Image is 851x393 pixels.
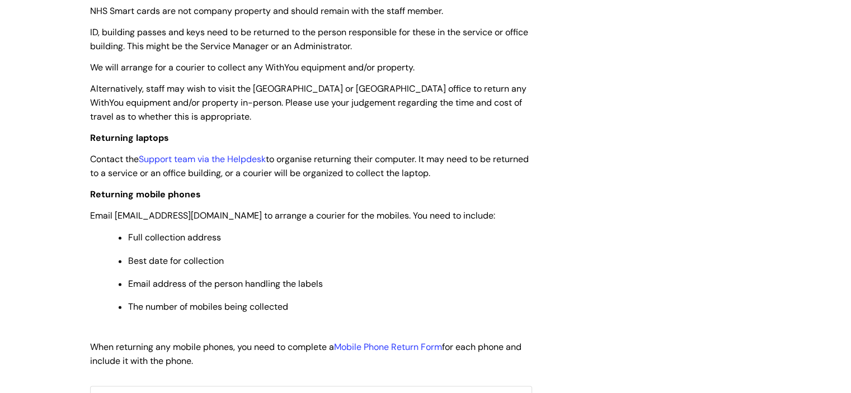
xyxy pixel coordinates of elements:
span: Best date for collection [128,255,224,267]
span: Alternatively, staff may wish to visit the [GEOGRAPHIC_DATA] or [GEOGRAPHIC_DATA] office to retur... [90,83,526,122]
span: Full collection address [128,231,221,243]
span: NHS Smart cards are not company property and should remain with the staff member. [90,5,443,17]
span: Returning laptops [90,132,169,144]
span: Contact the to organise returning their computer. It may need to be returned to a service or an o... [90,153,529,179]
span: Returning mobile phones [90,188,201,200]
a: Support team via the Helpdesk [139,153,266,165]
span: Email [EMAIL_ADDRESS][DOMAIN_NAME] to arrange a courier for the mobiles. You need to include: [90,210,495,221]
span: ID, building passes and keys need to be returned to the person responsible for these in the servi... [90,26,528,52]
span: When returning any mobile phones, you need to complete a for each phone and include it with the p... [90,341,521,367]
span: Email address of the person handling the labels [128,278,323,290]
span: We will arrange for a courier to collect any WithYou equipment and/or property. [90,61,415,73]
a: Mobile Phone Return Form [334,341,442,353]
span: The number of mobiles being collected [128,301,288,312]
